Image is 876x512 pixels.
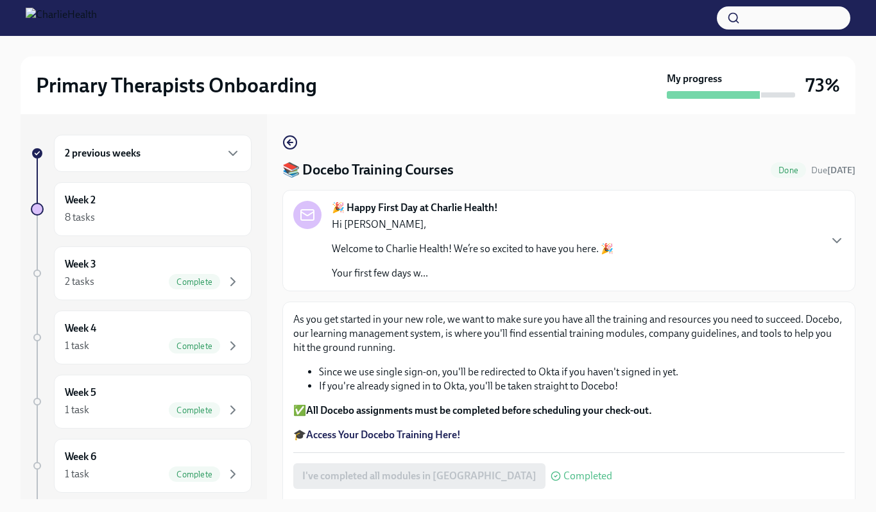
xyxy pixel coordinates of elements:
[293,404,845,418] p: ✅
[667,72,722,86] strong: My progress
[811,165,855,176] span: Due
[332,242,614,256] p: Welcome to Charlie Health! We’re so excited to have you here. 🎉
[65,321,96,336] h6: Week 4
[805,74,840,97] h3: 73%
[827,165,855,176] strong: [DATE]
[54,135,252,172] div: 2 previous weeks
[65,257,96,271] h6: Week 3
[811,164,855,176] span: August 26th, 2025 09:00
[65,403,89,417] div: 1 task
[65,275,94,289] div: 2 tasks
[169,470,220,479] span: Complete
[31,439,252,493] a: Week 61 taskComplete
[319,379,845,393] li: If you're already signed in to Okta, you'll be taken straight to Docebo!
[65,450,96,464] h6: Week 6
[65,146,141,160] h6: 2 previous weeks
[31,246,252,300] a: Week 32 tasksComplete
[332,201,498,215] strong: 🎉 Happy First Day at Charlie Health!
[65,467,89,481] div: 1 task
[293,428,845,442] p: 🎓
[65,339,89,353] div: 1 task
[31,311,252,364] a: Week 41 taskComplete
[332,266,614,280] p: Your first few days w...
[169,405,220,415] span: Complete
[26,8,97,28] img: CharlieHealth
[332,218,614,232] p: Hi [PERSON_NAME],
[306,404,652,416] strong: All Docebo assignments must be completed before scheduling your check-out.
[319,365,845,379] li: Since we use single sign-on, you'll be redirected to Okta if you haven't signed in yet.
[563,471,612,481] span: Completed
[282,160,454,180] h4: 📚 Docebo Training Courses
[36,73,317,98] h2: Primary Therapists Onboarding
[169,277,220,287] span: Complete
[31,375,252,429] a: Week 51 taskComplete
[65,210,95,225] div: 8 tasks
[771,166,806,175] span: Done
[65,386,96,400] h6: Week 5
[306,429,461,441] a: Access Your Docebo Training Here!
[169,341,220,351] span: Complete
[293,312,845,355] p: As you get started in your new role, we want to make sure you have all the training and resources...
[31,182,252,236] a: Week 28 tasks
[65,193,96,207] h6: Week 2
